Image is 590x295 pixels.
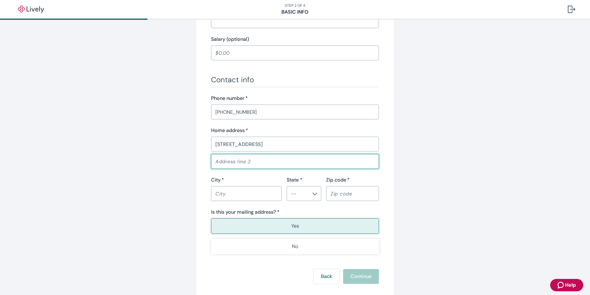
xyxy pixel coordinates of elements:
label: Zip code [326,176,350,184]
label: Phone number [211,95,248,102]
button: Yes [211,218,379,234]
label: Is this your mailing address? * [211,208,280,216]
button: Back [314,269,339,284]
label: State * [287,176,302,184]
svg: Zendesk support icon [558,281,565,289]
input: Zip code [326,187,379,200]
button: Log out [563,2,580,17]
h3: Contact info [211,75,379,84]
input: Address line 1 [211,138,379,150]
img: Lively [14,6,48,13]
input: Address line 2 [211,155,379,168]
label: City [211,176,224,184]
button: No [211,239,379,254]
span: Help [565,281,576,289]
input: City [211,187,282,200]
label: Home address [211,127,248,134]
button: Open [312,191,318,197]
input: (555) 555-5555 [211,106,379,118]
input: $0.00 [211,47,379,59]
svg: Chevron icon [312,191,317,196]
p: Yes [291,222,299,230]
p: No [292,243,298,250]
label: Salary (optional) [211,36,249,43]
input: -- [289,189,309,198]
button: Zendesk support iconHelp [550,279,583,291]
